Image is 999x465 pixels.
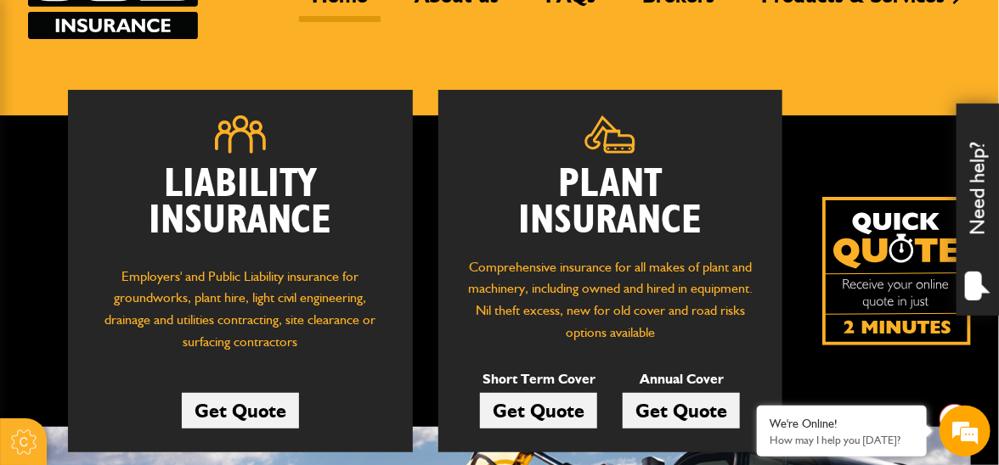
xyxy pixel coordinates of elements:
[88,95,285,117] div: Chat with us now
[22,157,310,194] input: Enter your last name
[182,393,299,429] a: Get Quote
[93,166,387,249] h2: Liability Insurance
[93,266,387,361] p: Employers' and Public Liability insurance for groundworks, plant hire, light civil engineering, d...
[22,207,310,244] input: Enter your email address
[623,393,740,429] a: Get Quote
[822,197,971,345] a: Get your insurance quote isn just 2-minutes
[957,104,999,316] div: Need help?
[22,307,310,367] textarea: Type your message and hit 'Enter'
[822,197,971,345] img: Quick Quote
[464,256,758,343] p: Comprehensive insurance for all makes of plant and machinery, including owned and hired in equipm...
[464,166,758,239] h2: Plant Insurance
[29,94,71,118] img: d_20077148190_company_1631870298795_20077148190
[231,356,308,378] em: Start Chat
[623,368,740,390] p: Annual Cover
[770,434,914,446] p: How may I help you today?
[480,393,597,429] a: Get Quote
[770,417,914,431] div: We're Online!
[279,8,319,49] div: Minimize live chat window
[22,257,310,294] input: Enter your phone number
[480,368,597,390] p: Short Term Cover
